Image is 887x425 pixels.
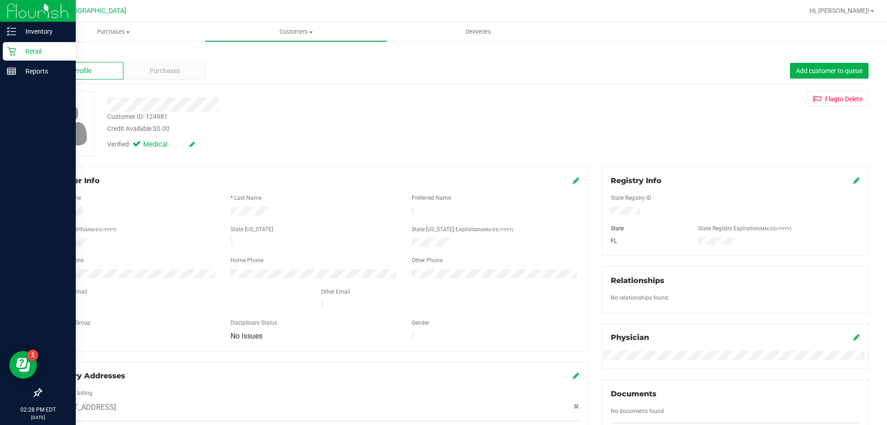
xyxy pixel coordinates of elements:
span: Profile [73,66,91,76]
span: Hi, [PERSON_NAME]! [809,7,869,14]
label: State [US_STATE] Expiration [412,225,513,234]
label: Last Name [234,194,261,202]
p: 02:28 PM EDT [4,406,72,414]
inline-svg: Retail [7,47,16,56]
span: Purchases [150,66,180,76]
span: Delivery Addresses [49,371,125,380]
label: Home Phone [231,256,263,265]
a: Purchases [22,22,205,42]
div: Customer ID: 124981 [107,112,168,122]
span: (MM/DD/YYYY) [481,227,513,232]
div: Credit Available: [107,124,514,134]
span: Physician [611,333,649,342]
label: Other Email [321,288,350,296]
iframe: Resource center unread badge [27,350,38,361]
span: No documents found. [611,408,665,414]
span: Medical [143,140,180,150]
label: Disciplinary Status [231,319,277,327]
inline-svg: Reports [7,67,16,76]
a: Deliveries [387,22,570,42]
a: Customers [205,22,387,42]
span: No Issues [231,332,262,340]
span: (MM/DD/YYYY) [84,227,116,232]
span: Customers [205,28,387,36]
label: No relationships found. [611,294,669,302]
div: FL [604,237,692,245]
p: Reports [16,66,72,77]
p: [DATE] [4,414,72,421]
span: Deliveries [453,28,504,36]
span: Relationships [611,276,664,285]
span: [STREET_ADDRESS] [49,402,116,413]
span: Purchases [22,28,205,36]
button: Add customer to queue [790,63,869,79]
p: Inventory [16,26,72,37]
button: Flagto Delete [807,91,869,107]
label: Date of Birth [53,225,116,234]
inline-svg: Inventory [7,27,16,36]
label: State Registry ID [611,194,651,202]
span: Documents [611,389,656,398]
span: Registry Info [611,176,662,185]
p: Retail [16,46,72,57]
iframe: Resource center [9,351,37,379]
span: [GEOGRAPHIC_DATA] [63,7,126,15]
label: Gender [412,319,429,327]
span: (MM/DD/YYYY) [759,226,791,231]
span: Add customer to queue [796,67,863,74]
label: Other Phone [412,256,443,265]
span: $0.00 [153,125,170,132]
label: Preferred Name [412,194,451,202]
div: Verified: [107,140,195,150]
label: State Registry Expiration [698,224,791,233]
div: State [604,224,692,233]
label: State [US_STATE] [231,225,273,234]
